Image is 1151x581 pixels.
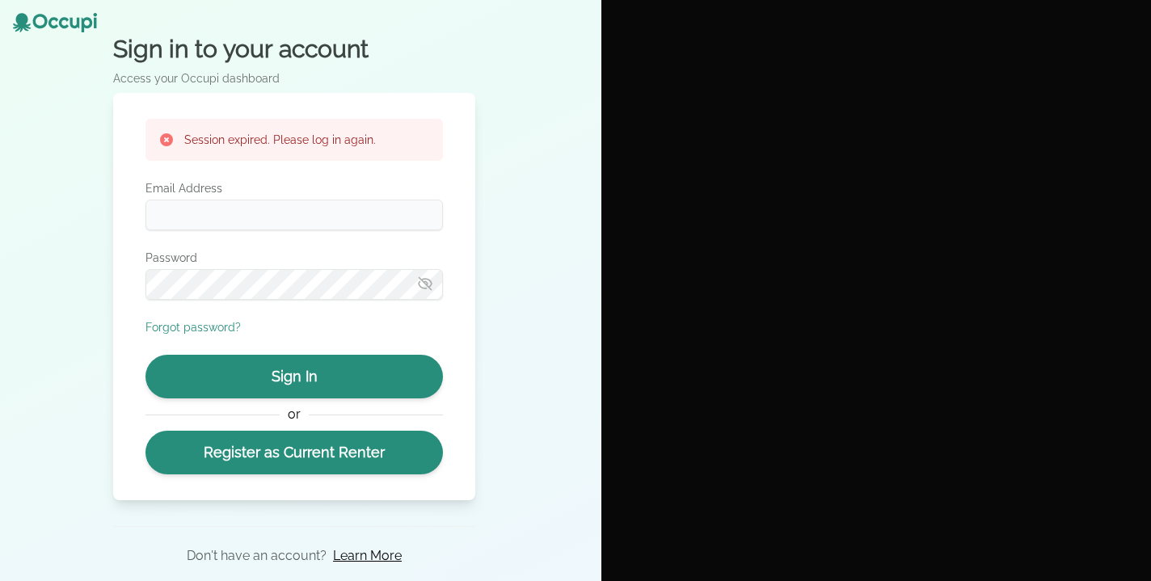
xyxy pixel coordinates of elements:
a: Register as Current Renter [145,431,443,474]
span: or [280,405,308,424]
h2: Sign in to your account [113,35,475,64]
h3: Session expired. Please log in again. [184,132,376,148]
label: Password [145,250,443,266]
button: Sign In [145,355,443,398]
p: Don't have an account? [187,546,327,566]
p: Access your Occupi dashboard [113,70,475,86]
label: Email Address [145,180,443,196]
a: Learn More [333,546,402,566]
button: Forgot password? [145,319,241,335]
